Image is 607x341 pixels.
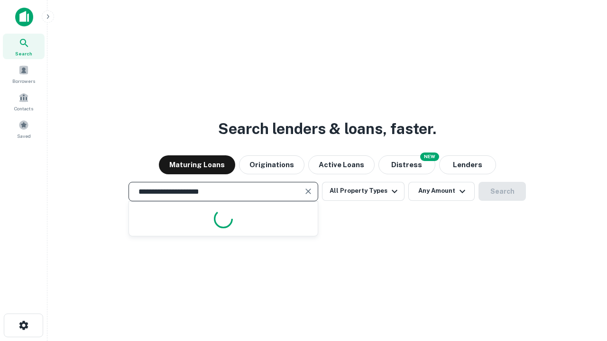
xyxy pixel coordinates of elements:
button: Any Amount [408,182,475,201]
button: Maturing Loans [159,155,235,174]
a: Contacts [3,89,45,114]
span: Borrowers [12,77,35,85]
span: Search [15,50,32,57]
button: Originations [239,155,304,174]
button: Lenders [439,155,496,174]
a: Search [3,34,45,59]
iframe: Chat Widget [560,265,607,311]
span: Contacts [14,105,33,112]
button: Active Loans [308,155,375,174]
div: NEW [420,153,439,161]
button: Clear [302,185,315,198]
a: Borrowers [3,61,45,87]
span: Saved [17,132,31,140]
img: capitalize-icon.png [15,8,33,27]
button: Search distressed loans with lien and other non-mortgage details. [378,155,435,174]
h3: Search lenders & loans, faster. [218,117,436,140]
button: All Property Types [322,182,405,201]
a: Saved [3,116,45,142]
